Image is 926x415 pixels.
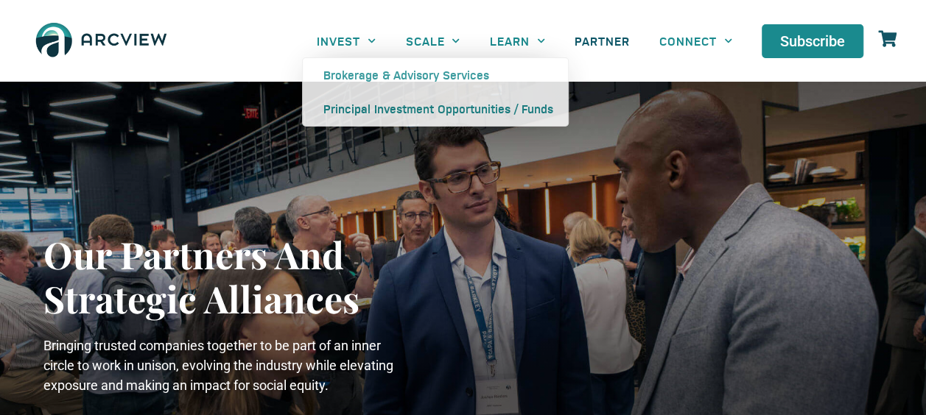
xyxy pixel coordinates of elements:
a: Brokerage & Advisory Services [303,58,568,92]
a: SCALE [390,24,474,57]
a: LEARN [475,24,560,57]
h1: Our Partners And Strategic Alliances [43,233,397,321]
span: Subscribe [780,34,845,49]
a: Subscribe [762,24,863,58]
img: The Arcview Group [29,15,173,67]
nav: Menu [302,24,747,57]
p: Bringing trusted companies together to be part of an inner circle to work in unison, evolving the... [43,336,397,395]
ul: INVEST [302,57,569,127]
a: PARTNER [560,24,645,57]
a: CONNECT [645,24,747,57]
a: INVEST [302,24,390,57]
a: Principal Investment Opportunities / Funds [303,92,568,126]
